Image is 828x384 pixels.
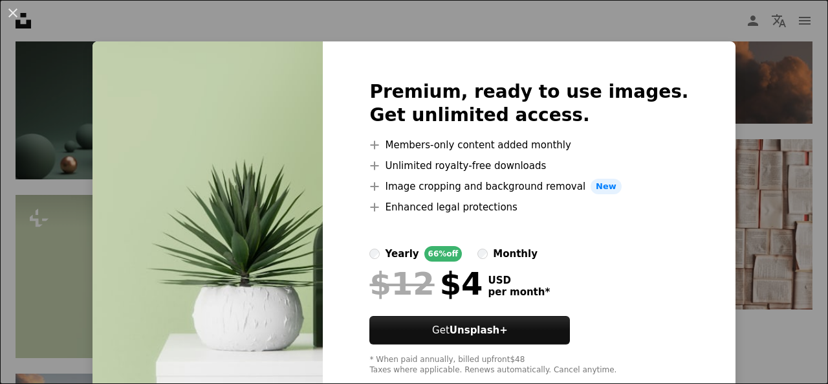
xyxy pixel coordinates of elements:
[369,316,570,344] button: GetUnsplash+
[369,137,688,153] li: Members-only content added monthly
[369,158,688,174] li: Unlimited royalty-free downloads
[369,355,688,376] div: * When paid annually, billed upfront $48 Taxes where applicable. Renews automatically. Cancel any...
[488,286,550,298] span: per month *
[477,249,488,259] input: monthly
[369,80,688,127] h2: Premium, ready to use images. Get unlimited access.
[369,179,688,194] li: Image cropping and background removal
[385,246,419,262] div: yearly
[369,267,434,300] span: $12
[591,179,622,194] span: New
[369,249,380,259] input: yearly66%off
[369,199,688,215] li: Enhanced legal protections
[493,246,538,262] div: monthly
[424,246,463,262] div: 66% off
[450,324,508,336] strong: Unsplash+
[488,275,550,286] span: USD
[369,267,483,300] div: $4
